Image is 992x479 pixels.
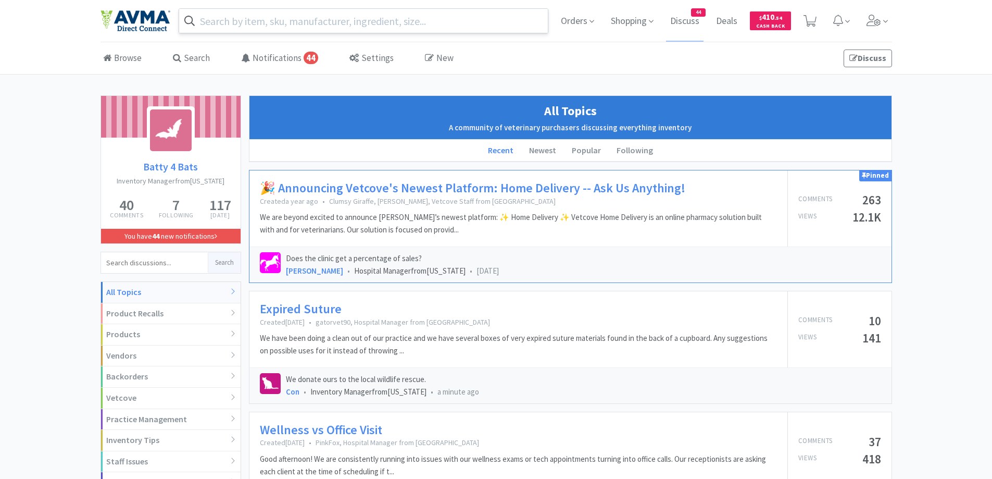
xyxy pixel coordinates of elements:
[260,453,777,478] p: Good afternoon! We are consistently running into issues with our wellness exams or tech appointme...
[101,324,241,346] div: Products
[101,346,241,367] div: Vendors
[101,158,241,175] a: Batty 4 Bats
[159,212,194,218] p: Following
[692,9,705,16] span: 44
[260,302,342,317] a: Expired Suture
[101,175,241,187] h2: Inventory Manager from [US_STATE]
[844,50,892,67] a: Discuss
[255,101,886,121] h1: All Topics
[759,15,762,21] span: $
[209,198,231,212] h5: 117
[798,194,833,206] p: Comments
[159,198,194,212] h5: 7
[322,196,325,206] span: •
[101,451,241,473] div: Staff Issues
[286,373,881,386] p: We donate ours to the local wildlife rescue.
[869,315,881,327] h5: 10
[756,23,785,30] span: Cash Back
[101,409,241,431] div: Practice Management
[476,266,499,276] span: [DATE]
[304,52,318,64] span: 44
[208,252,241,273] button: Search
[666,17,704,26] a: Discuss44
[209,212,231,218] p: [DATE]
[101,282,241,303] div: All Topics
[422,43,456,75] a: New
[101,303,241,325] div: Product Recalls
[759,12,782,22] span: 410
[238,43,321,75] a: Notifications44
[286,252,881,265] p: Does the clinic get a percentage of sales?
[750,7,791,35] a: $410.54Cash Back
[862,453,881,465] h5: 418
[862,194,881,206] h5: 263
[179,9,548,33] input: Search by item, sku, manufacturer, ingredient, size...
[470,266,472,276] span: •
[309,438,311,447] span: •
[347,266,350,276] span: •
[869,436,881,448] h5: 37
[260,181,685,196] a: 🎉 Announcing Vetcove's Newest Platform: Home Delivery -- Ask Us Anything!
[480,140,521,162] li: Recent
[712,17,742,26] a: Deals
[309,317,311,327] span: •
[862,332,881,344] h5: 141
[286,387,299,397] a: Con
[347,43,396,75] a: Settings
[110,198,143,212] h5: 40
[170,43,212,75] a: Search
[152,231,159,241] strong: 44
[101,43,144,75] a: Browse
[304,387,306,397] span: •
[101,10,170,32] img: e4e33dab9f054f5782a47901c742baa9_102.png
[859,170,891,181] div: Pinned
[431,387,433,397] span: •
[101,366,241,388] div: Backorders
[110,212,143,218] p: Comments
[437,387,479,397] span: a minute ago
[101,229,241,243] a: You have44 new notifications
[260,438,777,447] p: Created [DATE] PinkFox, Hospital Manager from [GEOGRAPHIC_DATA]
[260,196,777,206] p: Created a year ago Clumsy Giraffe, [PERSON_NAME], Vetcove Staff from [GEOGRAPHIC_DATA]
[798,315,833,327] p: Comments
[798,211,817,223] p: Views
[609,140,661,162] li: Following
[260,211,777,236] p: We are beyond excited to announce [PERSON_NAME]’s newest platform: ✨ Home Delivery ✨ Vetcove Home...
[798,436,833,448] p: Comments
[521,140,564,162] li: Newest
[564,140,609,162] li: Popular
[798,453,817,465] p: Views
[260,423,382,438] a: Wellness vs Office Visit
[286,266,343,276] a: [PERSON_NAME]
[286,386,881,398] div: Inventory Manager from [US_STATE]
[101,252,208,273] input: Search discussions...
[260,332,777,357] p: We have been doing a clean out of our practice and we have several boxes of very expired suture m...
[286,265,881,277] div: Hospital Manager from [US_STATE]
[774,15,782,21] span: . 54
[101,430,241,451] div: Inventory Tips
[852,211,881,223] h5: 12.1K
[798,332,817,344] p: Views
[260,317,777,327] p: Created [DATE] gatorvet90, Hospital Manager from [GEOGRAPHIC_DATA]
[255,121,886,134] h2: A community of veterinary purchasers discussing everything inventory
[101,388,241,409] div: Vetcove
